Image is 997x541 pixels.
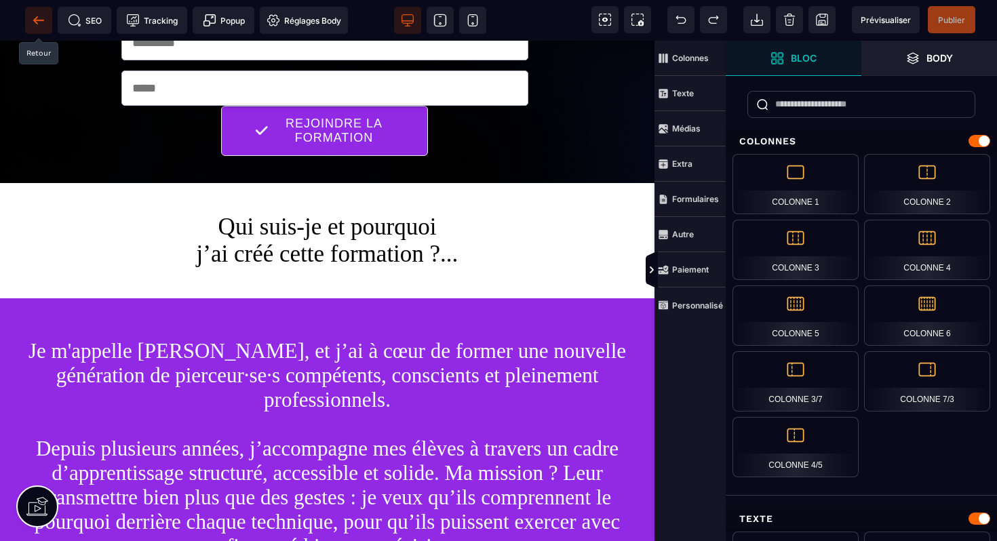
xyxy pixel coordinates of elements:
[267,14,341,27] span: Réglages Body
[776,6,803,33] span: Nettoyage
[68,14,102,27] span: SEO
[193,7,254,34] span: Créer une alerte modale
[427,7,454,34] span: Voir tablette
[260,7,348,34] span: Favicon
[624,6,651,33] span: Capture d'écran
[667,6,695,33] span: Défaire
[928,6,975,33] span: Enregistrer le contenu
[654,217,726,252] span: Autre
[938,15,965,25] span: Publier
[864,285,990,346] div: Colonne 6
[126,14,178,27] span: Tracking
[732,351,859,412] div: Colonne 3/7
[654,182,726,217] span: Formulaires
[732,154,859,214] div: Colonne 1
[864,154,990,214] div: Colonne 2
[926,53,953,63] strong: Body
[394,7,421,34] span: Voir bureau
[864,220,990,280] div: Colonne 4
[700,6,727,33] span: Rétablir
[25,7,52,34] span: Retour
[726,250,739,291] span: Afficher les vues
[654,287,726,323] span: Personnalisé
[117,7,187,34] span: Code de suivi
[672,300,723,310] strong: Personnalisé
[726,506,997,532] div: Texte
[864,351,990,412] div: Colonne 7/3
[743,6,770,33] span: Importer
[654,41,726,76] span: Colonnes
[672,264,709,275] strong: Paiement
[672,159,692,169] strong: Extra
[591,6,619,33] span: Voir les composants
[732,417,859,477] div: Colonne 4/5
[861,15,911,25] span: Prévisualiser
[672,194,719,204] strong: Formulaires
[791,53,817,63] strong: Bloc
[203,14,245,27] span: Popup
[732,220,859,280] div: Colonne 3
[654,252,726,287] span: Paiement
[861,41,997,76] span: Ouvrir les calques
[20,169,634,231] text: Qui suis-je et pourquoi j’ai créé cette formation ?...
[672,88,694,98] strong: Texte
[852,6,920,33] span: Aperçu
[726,129,997,154] div: Colonnes
[654,76,726,111] span: Texte
[654,146,726,182] span: Extra
[808,6,836,33] span: Enregistrer
[732,285,859,346] div: Colonne 5
[672,123,701,134] strong: Médias
[221,65,429,115] button: REJOINDRE LA FORMATION
[654,111,726,146] span: Médias
[672,229,694,239] strong: Autre
[459,7,486,34] span: Voir mobile
[672,53,709,63] strong: Colonnes
[58,7,111,34] span: Métadata SEO
[726,41,861,76] span: Ouvrir les blocs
